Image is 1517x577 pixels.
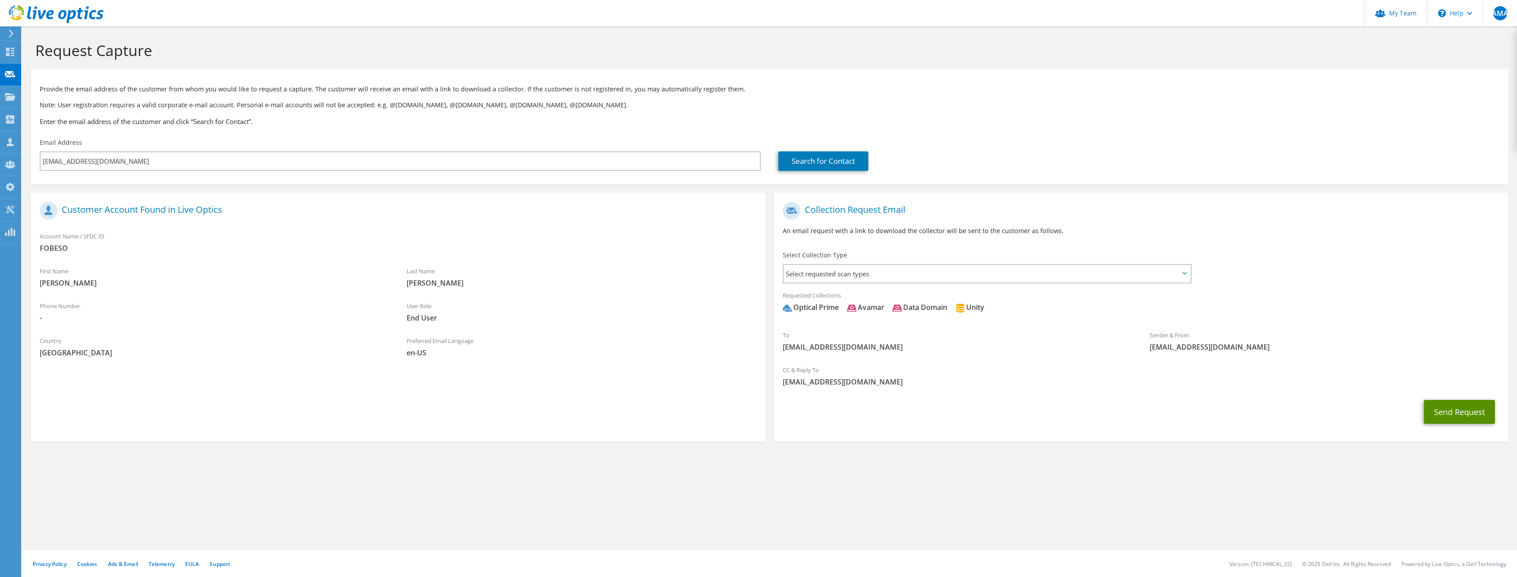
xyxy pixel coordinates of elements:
p: Provide the email address of the customer from whom you would like to request a capture. The cust... [40,84,1499,94]
button: Send Request [1424,400,1495,424]
div: Sender & From [1141,326,1508,356]
h1: Customer Account Found in Live Optics [40,202,752,219]
div: Preferred Email Language [398,332,765,362]
div: Last Name [398,262,765,292]
span: - [40,313,389,323]
span: [GEOGRAPHIC_DATA] [40,348,389,358]
p: Note: User registration requires a valid corporate e-mail account. Personal e-mail accounts will ... [40,100,1499,110]
span: [EMAIL_ADDRESS][DOMAIN_NAME] [1150,342,1499,352]
p: An email request with a link to download the collector will be sent to the customer as follows. [783,226,1499,236]
h1: Collection Request Email [783,202,1495,219]
div: User Role [398,297,765,327]
a: Cookies [77,560,97,568]
a: Privacy Policy [33,560,67,568]
div: Requested Collections [774,286,1508,321]
span: [PERSON_NAME] [407,278,756,288]
div: Country [31,332,398,362]
a: Ads & Email [108,560,138,568]
span: FOBESO [40,243,756,253]
span: [EMAIL_ADDRESS][DOMAIN_NAME] [783,377,1499,387]
span: AMA [1493,6,1507,20]
span: [PERSON_NAME] [40,278,389,288]
span: en-US [407,348,756,358]
div: Avamar [847,302,884,313]
div: Optical Prime [783,302,839,313]
div: CC & Reply To [774,361,1508,391]
div: To [774,326,1141,356]
a: Telemetry [149,560,175,568]
svg: \n [1438,9,1446,17]
label: Email Address [40,138,82,147]
label: Select Collection Type [783,251,847,260]
li: © 2025 Dell Inc. All Rights Reserved [1302,560,1391,568]
div: Phone Number [31,297,398,327]
a: EULA [185,560,199,568]
span: Select requested scan types [784,265,1190,283]
div: Account Name / SFDC ID [31,227,765,257]
li: Version: [TECHNICAL_ID] [1229,560,1292,568]
div: First Name [31,262,398,292]
span: End User [407,313,756,323]
a: Search for Contact [778,151,868,171]
li: Powered by Live Optics, a Dell Technology [1401,560,1506,568]
div: Unity [956,302,984,313]
a: Support [209,560,230,568]
h3: Enter the email address of the customer and click “Search for Contact”. [40,117,1499,126]
span: [EMAIL_ADDRESS][DOMAIN_NAME] [783,342,1132,352]
div: Data Domain [893,302,947,313]
h1: Request Capture [35,41,1499,60]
